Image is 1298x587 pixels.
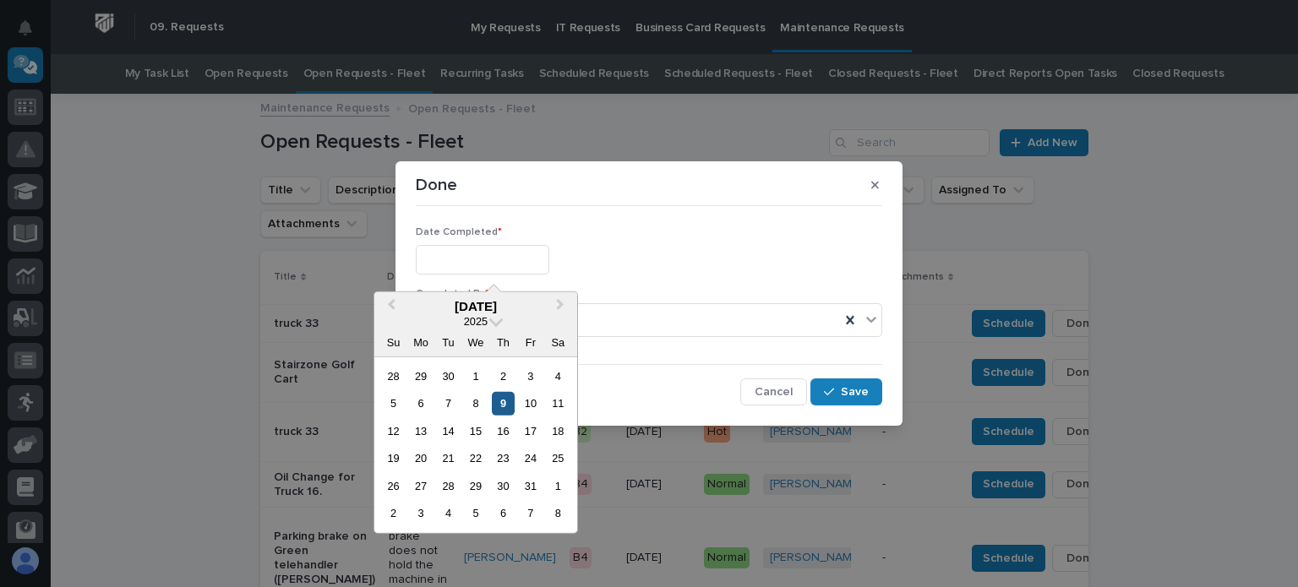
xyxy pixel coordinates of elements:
[492,365,515,388] div: Choose Thursday, October 2nd, 2025
[519,447,542,470] div: Choose Friday, October 24th, 2025
[382,447,405,470] div: Choose Sunday, October 19th, 2025
[810,378,882,405] button: Save
[464,331,487,354] div: We
[464,420,487,443] div: Choose Wednesday, October 15th, 2025
[409,365,432,388] div: Choose Monday, September 29th, 2025
[519,331,542,354] div: Fr
[492,447,515,470] div: Choose Thursday, October 23rd, 2025
[740,378,807,405] button: Cancel
[409,392,432,415] div: Choose Monday, October 6th, 2025
[437,447,460,470] div: Choose Tuesday, October 21st, 2025
[519,502,542,524] div: Choose Friday, November 7th, 2025
[409,502,432,524] div: Choose Monday, November 3rd, 2025
[492,392,515,415] div: Choose Thursday, October 9th, 2025
[547,502,570,524] div: Choose Saturday, November 8th, 2025
[382,502,405,524] div: Choose Sunday, November 2nd, 2025
[547,392,570,415] div: Choose Saturday, October 11th, 2025
[841,384,869,399] span: Save
[437,392,460,415] div: Choose Tuesday, October 7th, 2025
[437,475,460,497] div: Choose Tuesday, October 28th, 2025
[464,315,488,328] span: 2025
[492,502,515,524] div: Choose Thursday, November 6th, 2025
[409,475,432,497] div: Choose Monday, October 27th, 2025
[409,331,432,354] div: Mo
[437,331,460,354] div: Tu
[548,294,575,321] button: Next Month
[492,331,515,354] div: Th
[416,175,457,195] p: Done
[755,384,793,399] span: Cancel
[464,502,487,524] div: Choose Wednesday, November 5th, 2025
[382,420,405,443] div: Choose Sunday, October 12th, 2025
[437,420,460,443] div: Choose Tuesday, October 14th, 2025
[464,447,487,470] div: Choose Wednesday, October 22nd, 2025
[519,420,542,443] div: Choose Friday, October 17th, 2025
[464,365,487,388] div: Choose Wednesday, October 1st, 2025
[437,365,460,388] div: Choose Tuesday, September 30th, 2025
[519,365,542,388] div: Choose Friday, October 3rd, 2025
[547,420,570,443] div: Choose Saturday, October 18th, 2025
[437,502,460,524] div: Choose Tuesday, November 4th, 2025
[464,392,487,415] div: Choose Wednesday, October 8th, 2025
[547,475,570,497] div: Choose Saturday, November 1st, 2025
[519,475,542,497] div: Choose Friday, October 31st, 2025
[547,331,570,354] div: Sa
[464,475,487,497] div: Choose Wednesday, October 29th, 2025
[409,447,432,470] div: Choose Monday, October 20th, 2025
[519,392,542,415] div: Choose Friday, October 10th, 2025
[376,294,403,321] button: Previous Month
[382,475,405,497] div: Choose Sunday, October 26th, 2025
[416,227,502,237] span: Date Completed
[379,362,571,527] div: month 2025-10
[374,299,577,314] div: [DATE]
[492,475,515,497] div: Choose Thursday, October 30th, 2025
[382,365,405,388] div: Choose Sunday, September 28th, 2025
[547,447,570,470] div: Choose Saturday, October 25th, 2025
[382,392,405,415] div: Choose Sunday, October 5th, 2025
[382,331,405,354] div: Su
[547,365,570,388] div: Choose Saturday, October 4th, 2025
[409,420,432,443] div: Choose Monday, October 13th, 2025
[492,420,515,443] div: Choose Thursday, October 16th, 2025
